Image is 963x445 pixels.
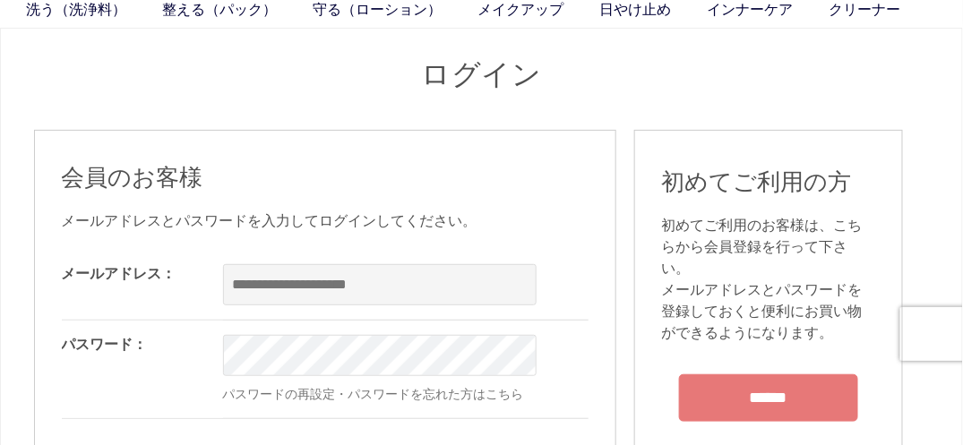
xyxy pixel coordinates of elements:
a: パスワードの再設定・パスワードを忘れた方はこちら [223,387,524,401]
div: メールアドレスとパスワードを入力してログインしてください。 [62,210,589,232]
label: パスワード： [62,337,148,352]
label: メールアドレス： [62,266,176,281]
div: 初めてご利用のお客様は、こちらから会員登録を行って下さい。 メールアドレスとパスワードを登録しておくと便利にお買い物ができるようになります。 [662,215,875,344]
h1: ログイン [34,56,930,94]
span: 会員のお客様 [62,164,203,191]
span: 初めてご利用の方 [662,168,852,195]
